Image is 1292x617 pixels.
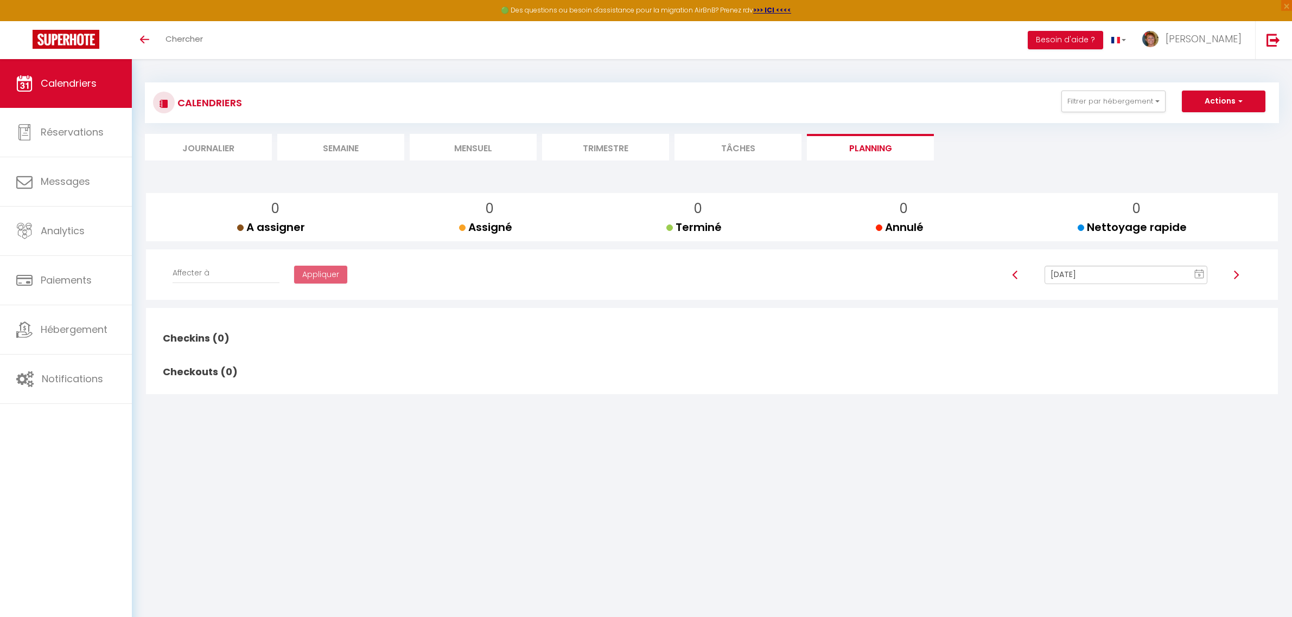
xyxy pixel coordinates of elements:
li: Journalier [145,134,272,160]
h2: Checkins (0) [160,322,240,355]
button: Actions [1182,91,1265,112]
img: Super Booking [33,30,99,49]
span: Réservations [41,125,104,139]
h3: CALENDRIERS [175,91,242,115]
li: Trimestre [542,134,669,160]
p: 0 [884,198,924,219]
span: Notifications [42,372,103,385]
text: 9 [1198,273,1200,278]
span: A assigner [237,220,305,235]
span: Paiements [41,273,92,287]
span: Assigné [459,220,512,235]
span: Terminé [666,220,722,235]
li: Planning [807,134,934,160]
li: Mensuel [410,134,537,160]
span: Calendriers [41,76,97,90]
p: 0 [675,198,722,219]
button: Besoin d'aide ? [1028,31,1103,49]
input: Select Date [1045,266,1207,284]
h2: Checkouts (0) [160,355,240,389]
span: Messages [41,175,90,188]
img: arrow-left3.svg [1011,271,1020,279]
img: arrow-right3.svg [1232,271,1240,279]
span: Annulé [876,220,924,235]
a: Chercher [157,21,211,59]
p: 0 [1086,198,1187,219]
img: ... [1142,31,1159,47]
span: Analytics [41,224,85,237]
p: 0 [246,198,305,219]
img: logout [1266,33,1280,47]
button: Appliquer [294,266,347,284]
a: ... [PERSON_NAME] [1134,21,1255,59]
p: 0 [468,198,512,219]
span: Hébergement [41,323,107,336]
span: [PERSON_NAME] [1166,32,1242,46]
li: Tâches [674,134,801,160]
span: Chercher [166,33,203,44]
span: Nettoyage rapide [1078,220,1187,235]
a: >>> ICI <<<< [753,5,791,15]
li: Semaine [277,134,404,160]
button: Filtrer par hébergement [1061,91,1166,112]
